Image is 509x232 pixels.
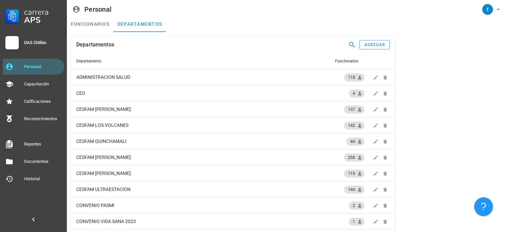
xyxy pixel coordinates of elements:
a: Historial [3,171,64,187]
div: Carrera [24,8,62,16]
a: funcionarios [67,16,113,32]
div: Reconocimientos [24,116,62,122]
div: Capacitación [24,81,62,87]
td: CESFAM LOS VOLCANES [71,118,334,134]
div: Reportes [24,142,62,147]
td: CEO [71,85,334,101]
span: 2 [353,202,360,210]
a: Reconocimientos [3,111,64,127]
div: Historial [24,176,62,182]
th: Funcionarios: Sin ordenar. Pulse para ordenar de forma ascendente. [334,53,366,69]
td: CESFAM [PERSON_NAME] [71,150,334,166]
td: CESFAM [PERSON_NAME] [71,101,334,118]
div: Calificaciones [24,99,62,104]
span: 118 [348,73,360,81]
a: departamentos [113,16,166,32]
div: agregar [364,42,386,47]
td: CESFAM [PERSON_NAME] [71,166,334,182]
td: CESFAM QUINCHAMALI [71,134,334,150]
td: CESFAM ULTRAESTACION [71,182,334,198]
span: 44 [350,138,360,146]
td: CONVENIO VIDA SANA 2023 [71,214,334,230]
span: Funcionarios [335,59,358,63]
div: avatar [482,4,493,15]
span: 144 [348,186,360,194]
a: Documentos [3,154,64,170]
a: Calificaciones [3,93,64,109]
span: 119 [348,170,360,178]
a: Reportes [3,136,64,152]
div: Documentos [24,159,62,164]
div: Personal [84,6,111,13]
span: 4 [353,89,360,97]
span: 1 [353,218,360,226]
td: ADMINISTRACION SALUD [71,69,334,85]
div: Personal [24,64,62,69]
th: Departamento: Sin ordenar. Pulse para ordenar de forma ascendente. [71,53,334,69]
button: agregar [359,40,390,49]
div: DAS Chillán [24,40,62,45]
span: 137 [348,105,360,113]
td: CONVENIO PASMI [71,198,334,214]
a: Personal [3,59,64,75]
div: Departamentos [76,36,114,53]
span: Departamento [76,59,101,63]
div: APS [24,16,62,24]
span: 142 [348,122,360,130]
a: Capacitación [3,76,64,92]
span: 258 [348,154,360,162]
